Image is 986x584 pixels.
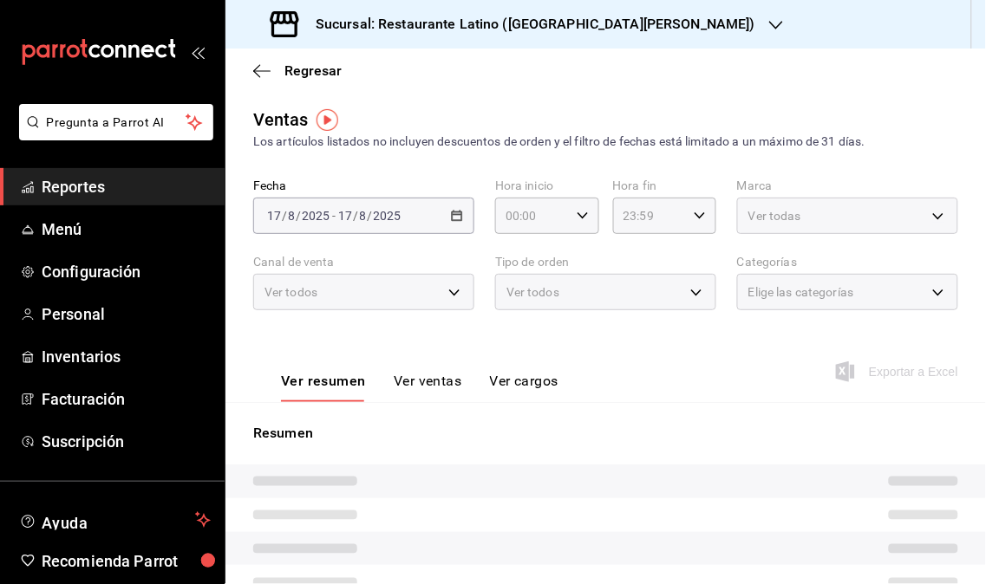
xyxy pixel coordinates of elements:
span: Ver todos [264,283,317,301]
span: Suscripción [42,430,211,453]
span: Recomienda Parrot [42,549,211,573]
span: Ver todas [748,207,801,224]
div: Los artículos listados no incluyen descuentos de orden y el filtro de fechas está limitado a un m... [253,133,958,151]
span: Reportes [42,175,211,198]
div: navigation tabs [281,373,558,402]
span: Elige las categorías [748,283,854,301]
input: ---- [373,209,402,223]
span: - [332,209,336,223]
span: Ver todos [506,283,559,301]
span: Menú [42,217,211,241]
input: -- [337,209,353,223]
span: Ayuda [42,509,188,530]
label: Fecha [253,180,474,192]
div: Ventas [253,107,309,133]
button: Ver resumen [281,373,366,402]
label: Categorías [737,256,958,269]
button: Pregunta a Parrot AI [19,104,213,140]
input: -- [359,209,368,223]
input: -- [266,209,282,223]
input: -- [287,209,296,223]
span: / [282,209,287,223]
span: / [353,209,358,223]
label: Canal de venta [253,256,474,269]
span: Facturación [42,387,211,411]
label: Tipo de orden [495,256,716,269]
label: Hora fin [613,180,717,192]
p: Resumen [253,423,958,444]
span: Personal [42,302,211,326]
h3: Sucursal: Restaurante Latino ([GEOGRAPHIC_DATA][PERSON_NAME]) [302,14,755,35]
span: Configuración [42,260,211,283]
button: Regresar [253,62,342,79]
span: / [296,209,301,223]
span: Pregunta a Parrot AI [47,114,186,132]
span: / [368,209,373,223]
span: Regresar [284,62,342,79]
a: Pregunta a Parrot AI [12,126,213,144]
button: Ver ventas [394,373,462,402]
input: ---- [301,209,330,223]
img: Tooltip marker [317,109,338,131]
label: Hora inicio [495,180,599,192]
label: Marca [737,180,958,192]
button: open_drawer_menu [191,45,205,59]
span: Inventarios [42,345,211,368]
button: Ver cargos [490,373,559,402]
